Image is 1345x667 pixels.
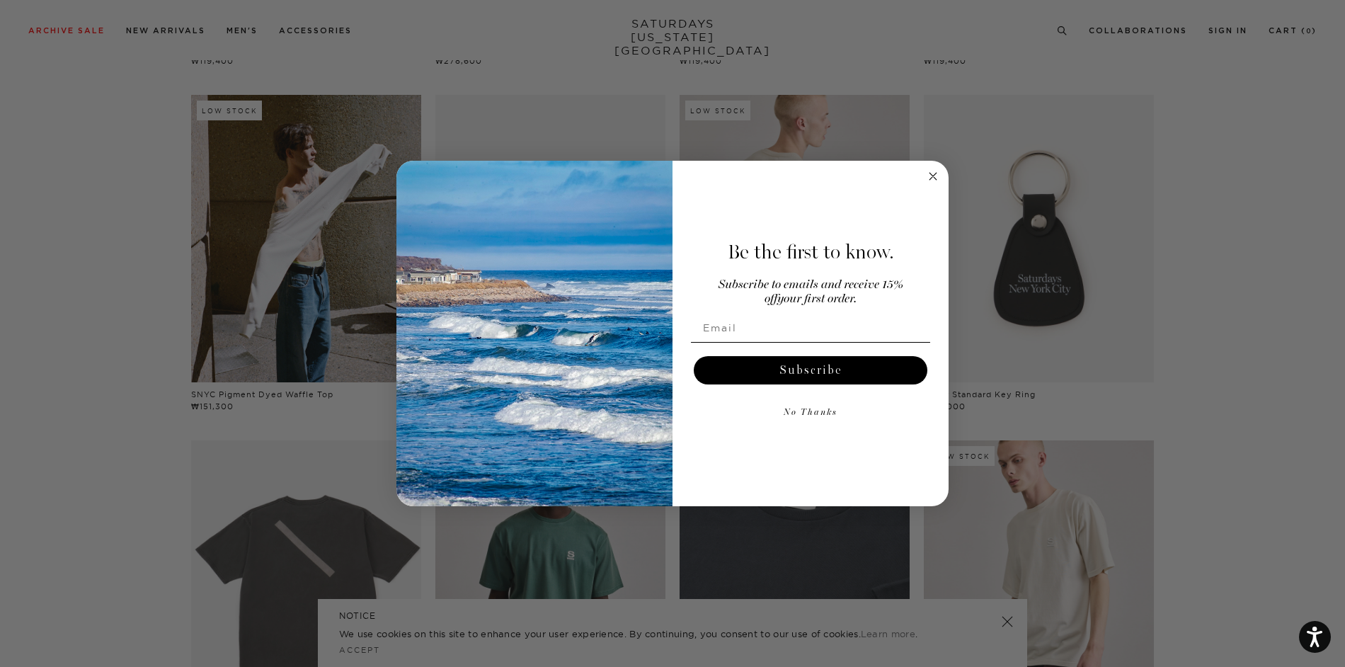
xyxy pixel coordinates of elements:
input: Email [691,314,930,342]
span: Be the first to know. [728,240,894,264]
span: Subscribe to emails and receive 15% [719,279,903,291]
span: your first order. [777,293,857,305]
button: Subscribe [694,356,927,384]
img: underline [691,342,930,343]
button: Close dialog [925,168,941,185]
span: off [765,293,777,305]
img: 125c788d-000d-4f3e-b05a-1b92b2a23ec9.jpeg [396,161,672,506]
button: No Thanks [691,399,930,427]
